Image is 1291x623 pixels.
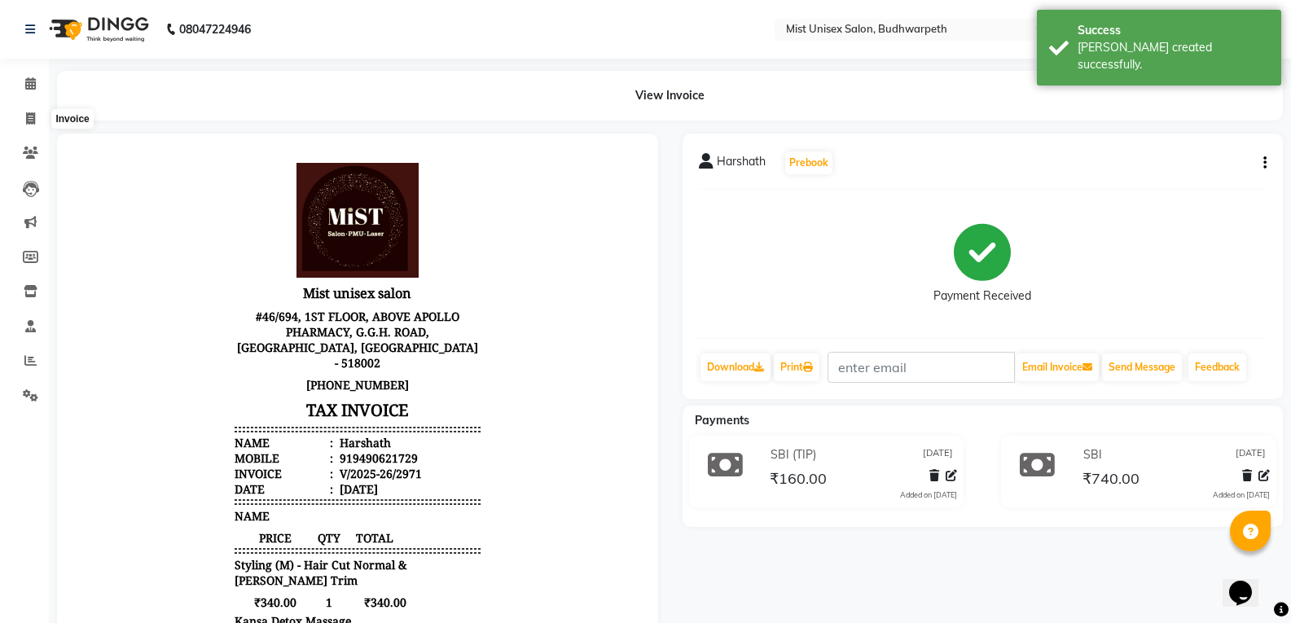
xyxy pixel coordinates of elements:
span: TOTAL [270,380,334,396]
button: Prebook [785,151,832,174]
div: ₹900.00 [344,583,408,599]
span: : [257,331,260,347]
div: Success [1078,22,1269,39]
div: Bill created successfully. [1078,39,1269,73]
p: [PHONE_NUMBER] [161,224,407,246]
span: ₹340.00 [270,445,334,460]
span: ₹400.00 [161,485,243,501]
div: ₹740.00 [344,546,408,561]
span: Styling (M) - Hair Cut Normal & [PERSON_NAME] Trim [161,407,407,438]
span: PRICE [161,380,243,396]
span: [DATE] [923,446,953,463]
span: ₹740.00 [1082,469,1140,492]
div: Mobile [161,301,260,316]
div: V/2025-26/2971 [263,316,349,331]
p: #46/694, 1ST FLOOR, ABOVE APOLLO PHARMACY, G.G.H. ROAD, [GEOGRAPHIC_DATA], [GEOGRAPHIC_DATA] - 51... [161,156,407,224]
span: Kansa Detox Massage [161,463,278,479]
span: Harshath [717,153,766,176]
h3: TAX INVOICE [161,246,407,274]
span: SBI (TIP) [771,446,816,463]
span: ₹340.00 [161,445,243,460]
div: Payment Received [933,287,1031,305]
span: : [257,285,260,301]
div: [DATE] [263,331,305,347]
a: Print [774,353,819,381]
button: Email Invoice [1016,353,1099,381]
div: SUBTOTAL [161,508,221,524]
div: 919490621729 [263,301,345,316]
span: [DATE] [1236,446,1266,463]
span: : [257,301,260,316]
div: Name [161,285,260,301]
div: TIP [161,564,179,580]
iframe: chat widget [1223,558,1275,607]
div: Invoice [161,316,260,331]
b: 08047224946 [179,7,251,52]
div: Harshath [263,285,318,301]
div: Paid [161,583,185,599]
span: SBI [1083,446,1102,463]
a: Download [700,353,771,381]
span: ₹400.00 [270,485,334,501]
span: : [257,316,260,331]
span: Payments [695,413,749,428]
input: enter email [828,352,1015,383]
div: Added on [DATE] [900,489,957,501]
span: NAME [161,358,196,374]
a: Feedback [1188,353,1246,381]
div: Added on [DATE] [1213,489,1270,501]
span: 1 [243,445,270,460]
span: 1 [243,485,270,501]
div: Date [161,331,260,347]
div: ₹740.00 [344,508,408,524]
div: View Invoice [57,71,1283,121]
h3: Mist unisex salon [161,131,407,156]
span: ₹160.00 [770,469,827,492]
div: NET [161,527,185,542]
div: GRAND TOTAL [161,546,243,561]
button: Send Message [1102,353,1182,381]
img: file_1701766196107.jpg [223,13,345,128]
div: ₹740.00 [344,527,408,542]
span: QTY [243,380,270,396]
div: ₹160.00 [344,564,408,580]
div: Invoice [51,109,93,129]
img: logo [42,7,153,52]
